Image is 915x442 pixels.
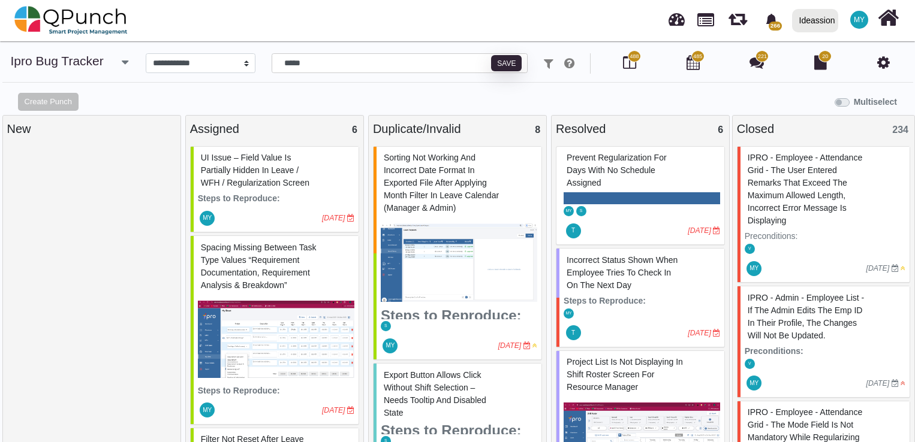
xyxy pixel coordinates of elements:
[688,329,711,337] i: [DATE]
[747,376,762,390] span: Mohammed Yakub Raza Khan A
[748,362,751,366] span: V
[7,120,176,138] div: New
[384,324,387,328] span: S
[765,14,778,26] svg: bell fill
[347,214,354,222] i: Due Date
[713,329,720,337] i: Due Date
[352,125,357,135] span: 6
[384,370,486,417] span: #77227
[787,1,843,40] a: Ideassion
[535,125,540,135] span: 8
[564,308,574,319] span: Mohammed Yakub Raza Khan A
[758,1,787,38] a: bell fill266
[850,11,868,29] span: Mohammed Yakub Raza Khan A
[737,120,910,138] div: Closed
[892,380,899,387] i: Due Date
[18,93,79,111] button: Create Punch
[564,57,574,69] i: e.g: punch or !ticket or &Type or #Status or @username or $priority or *iteration or ^additionalf...
[687,55,700,69] i: Calendar
[564,206,574,216] span: Mohammed Yakub Raza Khan A
[564,296,646,305] strong: Steps to Reproduce:
[623,55,636,69] i: Board
[190,120,359,138] div: Assigned
[565,209,571,213] span: MY
[381,217,537,307] img: b5bd917b-530c-4bf7-9ad6-90eea2737e61.png
[750,380,759,386] span: MY
[567,153,667,187] span: #81686
[566,223,581,238] span: Thalha
[14,2,128,38] img: qpunch-sp.fa6292f.png
[748,247,751,251] span: V
[901,265,905,272] i: Medium
[373,120,542,138] div: Duplicate/Invalid
[201,153,309,187] span: #82189
[201,243,317,290] span: #82958
[693,53,702,61] span: 485
[854,16,865,23] span: MY
[758,53,767,61] span: 221
[580,209,583,213] span: S
[718,125,723,135] span: 6
[11,54,104,68] a: ipro Bug Tracker
[748,153,862,225] span: #61256
[729,6,747,26] span: Iteration
[748,293,865,340] span: #60866
[822,53,828,61] span: 20
[892,265,899,272] i: Due Date
[745,346,803,356] strong: Preconditions:
[571,330,575,336] span: T
[386,343,395,349] span: MY
[200,211,215,226] span: Mohammed Yakub Raza Khan A
[769,22,781,31] span: 266
[200,402,215,417] span: Mohammed Yakub Raza Khan A
[498,341,522,350] i: [DATE]
[630,53,639,61] span: 488
[381,321,391,331] span: Selvarani
[745,230,905,243] p: Preconditions:
[198,386,280,395] strong: Steps to Reproduce:
[843,1,875,39] a: MY
[322,406,345,414] i: [DATE]
[198,193,280,203] strong: Steps to Reproduce:
[750,265,759,271] span: MY
[322,214,345,222] i: [DATE]
[866,379,890,387] i: [DATE]
[747,261,762,276] span: Mohammed Yakub Raza Khan A
[565,311,571,316] span: MY
[203,215,212,221] span: MY
[669,7,685,25] span: Dashboard
[532,342,537,349] i: Medium
[556,120,725,138] div: Resolved
[198,295,354,385] img: d37e8ac5-31f8-4a72-a3fe-f2c5726306c5.png
[576,206,586,216] span: Selvarani
[383,338,398,353] span: Mohammed Yakub Raza Khan A
[571,228,575,234] span: T
[814,55,827,69] i: Document Library
[567,357,683,392] span: #82952
[567,255,678,290] span: #81823
[384,153,499,213] span: #74372
[713,227,720,234] i: Due Date
[491,55,522,72] button: Save
[688,226,711,235] i: [DATE]
[347,407,354,414] i: Due Date
[523,342,531,349] i: Due Date
[566,325,581,340] span: Thalha
[901,380,905,387] i: High
[381,307,522,323] strong: Steps to Reproduce:
[878,7,899,29] i: Home
[750,55,764,69] i: Punch Discussion
[854,97,897,107] b: Multiselect
[761,9,782,31] div: Notification
[697,8,714,26] span: Projects
[892,125,908,135] span: 234
[203,407,212,413] span: MY
[799,10,835,31] div: Ideassion
[745,244,755,254] span: Vinusha
[381,422,522,438] strong: Steps to Reproduce:
[866,264,890,273] i: [DATE]
[745,359,755,369] span: Vinusha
